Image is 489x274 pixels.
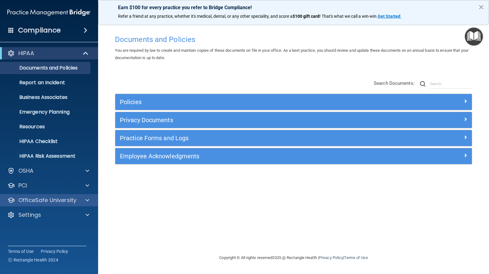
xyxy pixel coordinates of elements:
[7,211,89,219] a: Settings
[18,197,76,204] p: OfficeSafe University
[378,14,401,19] a: Get Started
[374,81,415,86] span: Search Documents:
[4,65,88,71] p: Documents and Policies
[7,167,89,175] a: OSHA
[118,5,469,10] p: Earn $100 for every practice you refer to Bridge Compliance!
[120,117,378,123] h5: Privacy Documents
[7,50,89,57] a: HIPAA
[420,81,426,87] img: ic-search.3b580494.png
[319,255,343,260] a: Privacy Policy
[120,97,467,107] a: Policies
[115,36,472,43] h4: Documents and Policies
[4,153,88,159] p: HIPAA Risk Assessment
[18,50,34,57] p: HIPAA
[7,182,89,189] a: PCI
[8,248,33,254] a: Terms of Use
[115,48,468,60] span: You are required by law to create and maintain copies of these documents on file in your office. ...
[120,133,467,143] a: Practice Forms and Logs
[465,28,483,46] button: Open Resource Center
[120,135,378,141] h5: Practice Forms and Logs
[344,255,368,260] a: Terms of Use
[4,80,88,86] p: Report an Incident
[7,6,91,19] img: PMB logo
[120,151,467,161] a: Employee Acknowledgments
[4,109,88,115] p: Emergency Planning
[4,94,88,100] p: Business Associates
[41,248,68,254] a: Privacy Policy
[430,79,472,88] input: Search
[4,124,88,130] p: Resources
[120,115,467,125] a: Privacy Documents
[18,167,34,175] p: OSHA
[120,153,378,160] h5: Employee Acknowledgments
[18,26,61,35] h4: Compliance
[292,14,319,19] strong: $100 gift card
[182,248,406,268] div: Copyright © All rights reserved 2025 @ Rectangle Health | |
[478,2,484,12] button: Close
[7,197,89,204] a: OfficeSafe University
[378,14,400,19] strong: Get Started
[4,138,88,145] p: HIPAA Checklist
[18,211,41,219] p: Settings
[120,99,378,105] h5: Policies
[118,14,292,19] span: Refer a friend at any practice, whether it's medical, dental, or any other speciality, and score a
[8,257,58,263] span: Ⓒ Rectangle Health 2024
[18,182,27,189] p: PCI
[319,14,378,19] span: ! That's what we call a win-win.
